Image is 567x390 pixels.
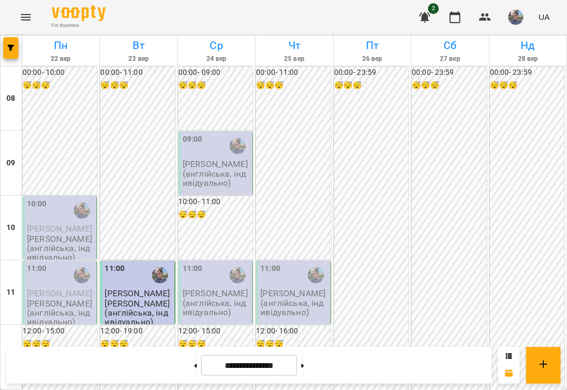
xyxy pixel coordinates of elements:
h6: 😴😴😴 [23,338,97,350]
p: [PERSON_NAME] (англійська, індивідуально) [27,299,94,327]
h6: Пт [335,37,409,54]
p: [PERSON_NAME] (англійська, індивідуально) [183,159,250,187]
h6: 😴😴😴 [178,209,253,221]
button: UA [534,7,554,27]
h6: 😴😴😴 [100,338,175,350]
h6: Нд [491,37,565,54]
h6: 00:00 - 09:00 [178,67,253,79]
h6: 12:00 - 19:00 [100,325,175,337]
span: [PERSON_NAME] [27,288,92,298]
img: Павленко Світлана (а) [230,267,246,283]
img: 12e81ef5014e817b1a9089eb975a08d3.jpeg [508,10,523,25]
h6: 08 [6,93,15,105]
h6: 😴😴😴 [178,338,253,350]
p: [PERSON_NAME] (англійська, індивідуально) [27,234,94,262]
h6: 00:00 - 23:59 [412,67,486,79]
h6: 😴😴😴 [490,80,564,92]
p: [PERSON_NAME] (англійська, індивідуально) [260,289,328,317]
h6: 12:00 - 15:00 [178,325,253,337]
img: Павленко Світлана (а) [74,267,90,283]
h6: 26 вер [335,54,409,64]
button: Menu [13,4,39,30]
h6: 12:00 - 15:00 [23,325,97,337]
h6: 28 вер [491,54,565,64]
img: Павленко Світлана (а) [308,267,324,283]
h6: 10:00 - 11:00 [178,196,253,208]
h6: Ср [179,37,253,54]
h6: 22 вер [24,54,98,64]
h6: 00:00 - 23:59 [334,67,409,79]
h6: 24 вер [179,54,253,64]
img: Павленко Світлана (а) [74,203,90,219]
label: 09:00 [183,134,203,145]
label: 10:00 [27,198,47,210]
h6: 09 [6,157,15,169]
h6: Пн [24,37,98,54]
h6: 23 вер [101,54,175,64]
h6: 10 [6,222,15,234]
h6: 😴😴😴 [256,338,330,350]
h6: 😴😴😴 [23,80,97,92]
h6: 25 вер [257,54,331,64]
img: Павленко Світлана (а) [230,138,246,154]
img: Павленко Світлана (а) [152,267,168,283]
h6: Чт [257,37,331,54]
h6: 😴😴😴 [412,80,486,92]
label: 11:00 [183,263,203,275]
span: UA [538,11,550,23]
h6: 27 вер [413,54,487,64]
img: Voopty Logo [52,5,106,21]
label: 11:00 [260,263,280,275]
label: 11:00 [27,263,47,275]
p: [PERSON_NAME] (англійська, індивідуально) [183,289,250,317]
span: 2 [428,3,439,14]
h6: 12:00 - 16:00 [256,325,330,337]
span: [PERSON_NAME] [27,224,92,234]
h6: Вт [101,37,175,54]
h6: 00:00 - 11:00 [100,67,175,79]
h6: 😴😴😴 [100,80,175,92]
h6: 00:00 - 10:00 [23,67,97,79]
span: For Business [52,22,106,29]
h6: 😴😴😴 [178,80,253,92]
h6: 00:00 - 23:59 [490,67,564,79]
p: [PERSON_NAME] (англійська, індивідуально) [105,299,172,327]
h6: 00:00 - 11:00 [256,67,330,79]
label: 11:00 [105,263,125,275]
h6: Сб [413,37,487,54]
span: [PERSON_NAME] [105,288,170,298]
h6: 😴😴😴 [256,80,330,92]
h6: 😴😴😴 [334,80,409,92]
h6: 11 [6,287,15,298]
